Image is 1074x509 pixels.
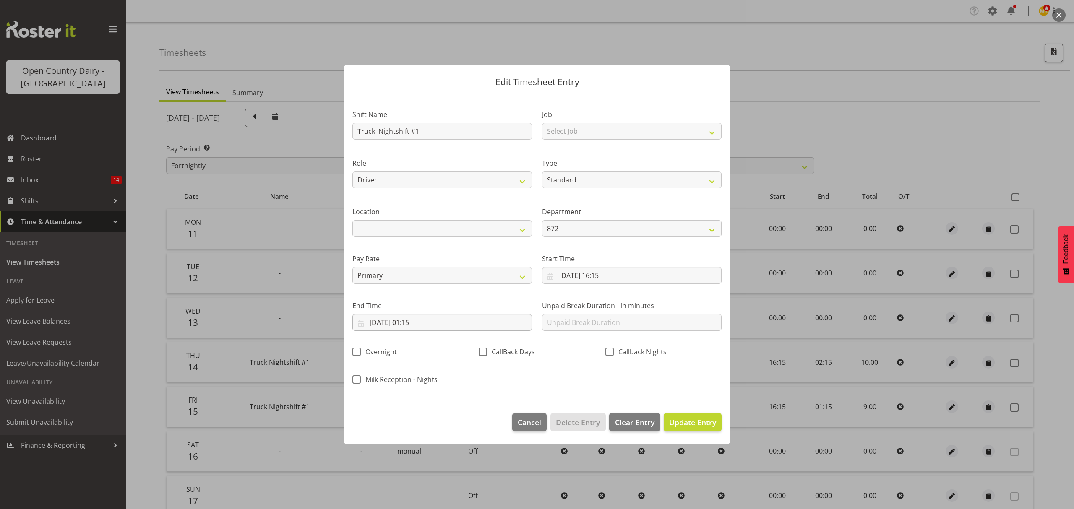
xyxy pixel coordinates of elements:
[352,123,532,140] input: Shift Name
[614,348,667,356] span: Callback Nights
[542,254,722,264] label: Start Time
[542,207,722,217] label: Department
[352,207,532,217] label: Location
[352,158,532,168] label: Role
[1058,226,1074,283] button: Feedback - Show survey
[542,314,722,331] input: Unpaid Break Duration
[542,158,722,168] label: Type
[352,254,532,264] label: Pay Rate
[352,78,722,86] p: Edit Timesheet Entry
[518,417,541,428] span: Cancel
[352,314,532,331] input: Click to select...
[512,413,547,431] button: Cancel
[664,413,722,431] button: Update Entry
[542,267,722,284] input: Click to select...
[669,417,716,427] span: Update Entry
[609,413,660,431] button: Clear Entry
[556,417,600,428] span: Delete Entry
[487,348,535,356] span: CallBack Days
[542,109,722,119] label: Job
[1062,234,1070,264] span: Feedback
[352,109,532,119] label: Shift Name
[361,375,438,384] span: Milk Reception - Nights
[361,348,397,356] span: Overnight
[550,413,605,431] button: Delete Entry
[352,301,532,311] label: End Time
[542,301,722,311] label: Unpaid Break Duration - in minutes
[615,417,654,428] span: Clear Entry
